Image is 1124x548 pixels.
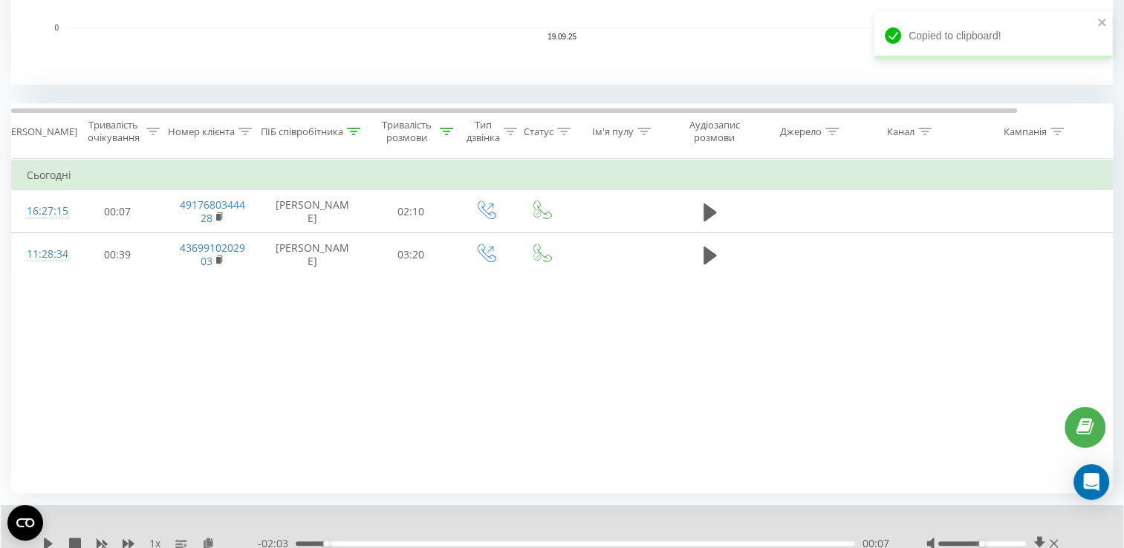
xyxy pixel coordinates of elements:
[7,505,43,541] button: Open CMP widget
[1073,464,1109,500] div: Open Intercom Messenger
[323,541,329,547] div: Accessibility label
[874,12,1112,59] div: Copied to clipboard!
[592,125,634,138] div: Ім'я пулу
[27,240,56,269] div: 11:28:34
[168,125,235,138] div: Номер клієнта
[780,125,822,138] div: Джерело
[524,125,553,138] div: Статус
[54,24,59,32] text: 0
[27,197,56,226] div: 16:27:15
[548,33,576,41] text: 19.09.25
[678,119,750,144] div: Аудіозапис розмови
[261,125,343,138] div: ПІБ співробітника
[261,190,365,233] td: [PERSON_NAME]
[180,198,245,225] a: 4917680344428
[71,190,164,233] td: 00:07
[261,233,365,276] td: [PERSON_NAME]
[979,541,985,547] div: Accessibility label
[1097,16,1108,30] button: close
[377,119,436,144] div: Тривалість розмови
[365,233,458,276] td: 03:20
[467,119,500,144] div: Тип дзвінка
[180,241,245,268] a: 4369910202903
[71,233,164,276] td: 00:39
[887,125,915,138] div: Канал
[2,125,77,138] div: [PERSON_NAME]
[365,190,458,233] td: 02:10
[1004,125,1047,138] div: Кампанія
[84,119,143,144] div: Тривалість очікування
